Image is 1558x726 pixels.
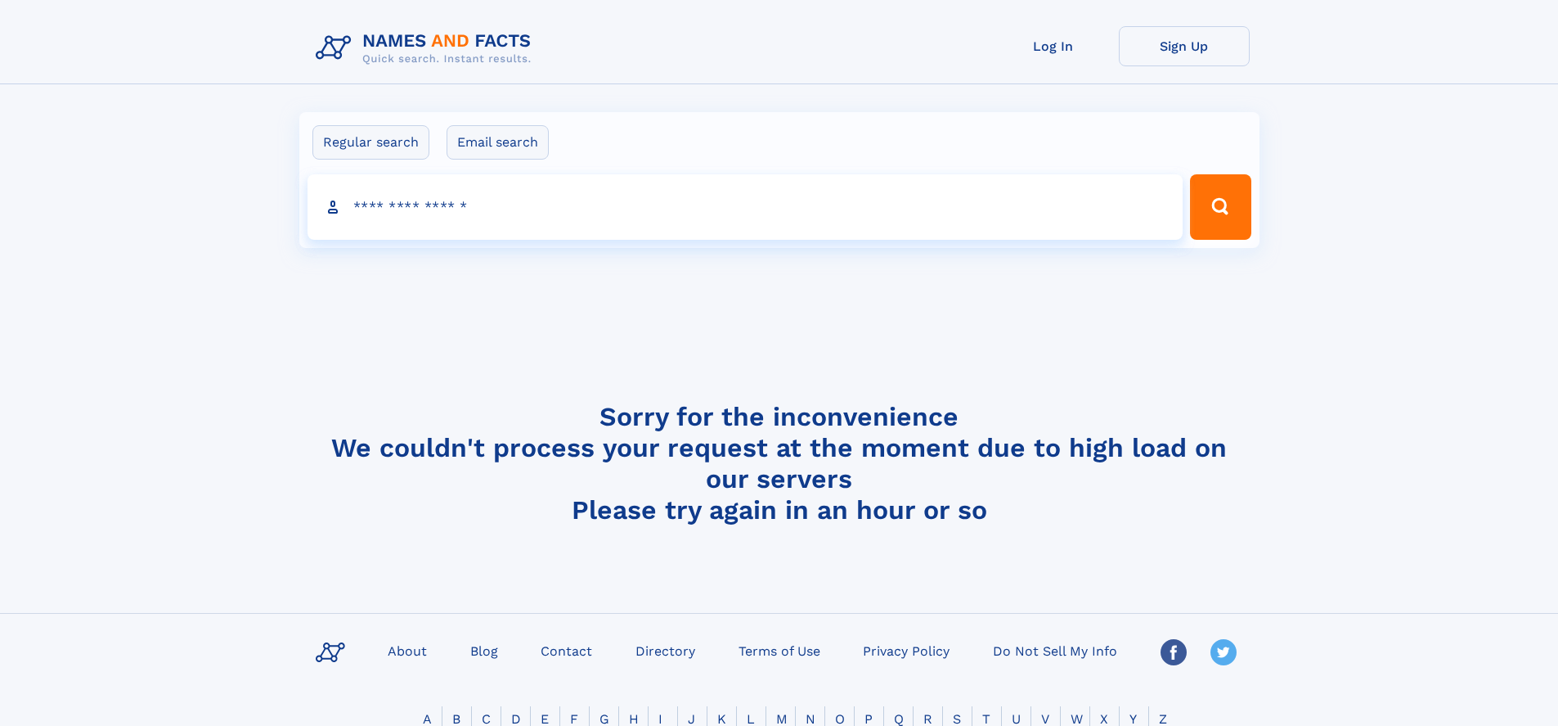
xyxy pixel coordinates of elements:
input: search input [308,174,1183,240]
label: Email search [447,125,549,160]
img: Twitter [1210,639,1237,665]
img: Logo Names and Facts [309,26,545,70]
a: Do Not Sell My Info [986,638,1124,662]
a: Blog [464,638,505,662]
img: Facebook [1161,639,1187,665]
label: Regular search [312,125,429,160]
a: Contact [534,638,599,662]
h4: Sorry for the inconvenience We couldn't process your request at the moment due to high load on ou... [309,401,1250,525]
a: Terms of Use [732,638,827,662]
button: Search Button [1190,174,1250,240]
a: About [381,638,433,662]
a: Privacy Policy [856,638,956,662]
a: Sign Up [1119,26,1250,66]
a: Directory [629,638,702,662]
a: Log In [988,26,1119,66]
